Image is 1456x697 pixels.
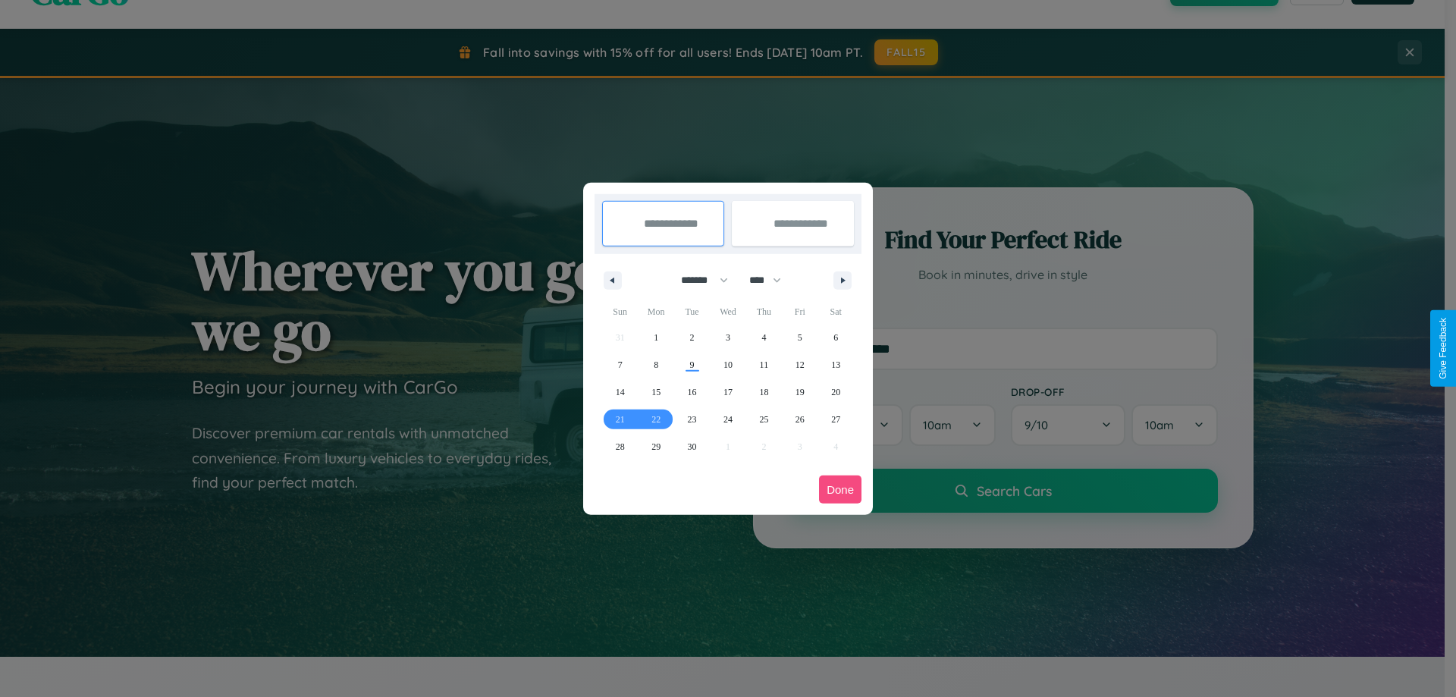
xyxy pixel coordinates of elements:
button: 17 [710,378,745,406]
button: 11 [746,351,782,378]
span: 5 [798,324,802,351]
span: 20 [831,378,840,406]
span: 6 [833,324,838,351]
button: 26 [782,406,817,433]
span: 16 [688,378,697,406]
span: 18 [759,378,768,406]
span: 21 [616,406,625,433]
button: 27 [818,406,854,433]
span: 27 [831,406,840,433]
button: 21 [602,406,638,433]
span: 26 [795,406,805,433]
span: 9 [690,351,695,378]
span: Tue [674,300,710,324]
span: 22 [651,406,661,433]
span: Sat [818,300,854,324]
span: 23 [688,406,697,433]
button: 5 [782,324,817,351]
button: 10 [710,351,745,378]
span: 14 [616,378,625,406]
span: Mon [638,300,673,324]
span: 25 [759,406,768,433]
button: 25 [746,406,782,433]
span: 2 [690,324,695,351]
span: 12 [795,351,805,378]
span: 3 [726,324,730,351]
span: 15 [651,378,661,406]
button: 22 [638,406,673,433]
span: Wed [710,300,745,324]
button: 7 [602,351,638,378]
span: 17 [723,378,733,406]
span: 1 [654,324,658,351]
button: 2 [674,324,710,351]
button: 19 [782,378,817,406]
button: 6 [818,324,854,351]
button: 4 [746,324,782,351]
span: Sun [602,300,638,324]
button: 12 [782,351,817,378]
button: 20 [818,378,854,406]
button: 13 [818,351,854,378]
span: 19 [795,378,805,406]
button: 16 [674,378,710,406]
div: Give Feedback [1438,318,1448,379]
span: 4 [761,324,766,351]
span: 8 [654,351,658,378]
button: 29 [638,433,673,460]
button: 30 [674,433,710,460]
button: 1 [638,324,673,351]
button: 15 [638,378,673,406]
button: 24 [710,406,745,433]
span: 29 [651,433,661,460]
span: 10 [723,351,733,378]
button: 3 [710,324,745,351]
button: 8 [638,351,673,378]
button: 28 [602,433,638,460]
button: 23 [674,406,710,433]
span: 30 [688,433,697,460]
span: 7 [618,351,623,378]
button: 14 [602,378,638,406]
button: Done [819,476,861,504]
span: 24 [723,406,733,433]
span: 13 [831,351,840,378]
button: 18 [746,378,782,406]
span: 11 [760,351,769,378]
span: 28 [616,433,625,460]
span: Thu [746,300,782,324]
span: Fri [782,300,817,324]
button: 9 [674,351,710,378]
